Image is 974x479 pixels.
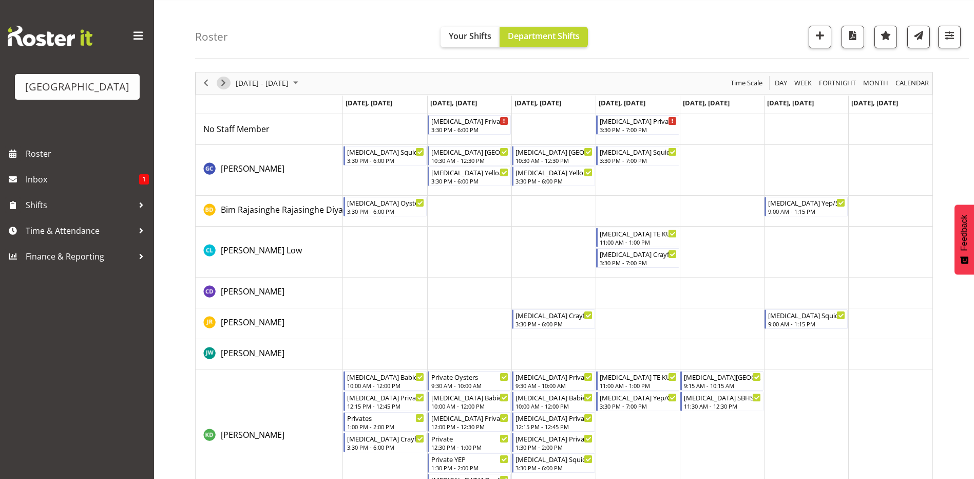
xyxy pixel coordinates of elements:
div: 3:30 PM - 7:00 PM [600,156,677,164]
div: 3:30 PM - 7:00 PM [600,402,677,410]
div: [MEDICAL_DATA] Babies [347,372,424,382]
div: 1:30 PM - 2:00 PM [431,464,508,472]
div: 9:30 AM - 10:00 AM [431,381,508,390]
div: [GEOGRAPHIC_DATA] [25,79,129,95]
div: [MEDICAL_DATA] TE KURA [600,372,677,382]
button: Your Shifts [441,27,500,47]
div: 9:15 AM - 10:15 AM [684,381,761,390]
span: Bim Rajasinghe Rajasinghe Diyawadanage [221,204,383,215]
div: [MEDICAL_DATA] Squids [347,146,424,157]
td: Caley Low resource [196,227,343,278]
div: Kaelah Dondero"s event - T3 Privates Begin From Monday, August 18, 2025 at 12:15:00 PM GMT+12:00 ... [343,392,427,411]
div: [MEDICAL_DATA] Privates [431,116,508,126]
div: Kaelah Dondero"s event - Private Oysters Begin From Tuesday, August 19, 2025 at 9:30:00 AM GMT+12... [428,371,511,391]
td: No Staff Member resource [196,114,343,145]
div: Caley Low"s event - T3 Crayfish/pvt Begin From Thursday, August 21, 2025 at 3:30:00 PM GMT+12:00 ... [596,248,679,268]
div: Argus Chay"s event - T3 ST PATRICKS SCHOOL Begin From Tuesday, August 19, 2025 at 10:30:00 AM GMT... [428,146,511,165]
div: [MEDICAL_DATA] Crayfish [515,310,593,320]
div: Kaelah Dondero"s event - T3 SBHS (boys) Begin From Friday, August 22, 2025 at 11:30:00 AM GMT+12:... [680,392,763,411]
span: Time & Attendance [26,223,133,238]
a: Bim Rajasinghe Rajasinghe Diyawadanage [221,204,383,216]
div: Kaelah Dondero"s event - T3 TISBURY SCHOOL Begin From Friday, August 22, 2025 at 9:15:00 AM GMT+1... [680,371,763,391]
div: Kaelah Dondero"s event - T3 Crayfish Begin From Monday, August 18, 2025 at 3:30:00 PM GMT+12:00 E... [343,433,427,452]
span: Department Shifts [508,30,580,42]
h4: Roster [195,31,228,43]
div: Kaelah Dondero"s event - T3 TE KURA Begin From Thursday, August 21, 2025 at 11:00:00 AM GMT+12:00... [596,371,679,391]
div: 9:00 AM - 1:15 PM [768,320,845,328]
span: Roster [26,146,149,161]
div: [MEDICAL_DATA] Squids [600,146,677,157]
button: Send a list of all shifts for the selected filtered period to all rostered employees. [907,26,930,48]
span: [PERSON_NAME] [221,347,284,359]
div: Private [431,433,508,444]
a: [PERSON_NAME] Low [221,244,302,256]
span: Time Scale [730,77,763,89]
div: 3:30 PM - 6:00 PM [515,320,593,328]
div: 3:30 PM - 6:00 PM [347,443,424,451]
button: Timeline Day [773,77,789,89]
button: Download a PDF of the roster according to the set date range. [842,26,864,48]
div: 11:30 AM - 12:30 PM [684,402,761,410]
div: Caley Low"s event - T3 TE KURA Begin From Thursday, August 21, 2025 at 11:00:00 AM GMT+12:00 Ends... [596,228,679,247]
div: 3:30 PM - 6:00 PM [431,177,508,185]
button: Add a new shift [809,26,831,48]
button: Previous [199,77,213,89]
div: [MEDICAL_DATA] Yep/Squids [768,197,845,208]
a: [PERSON_NAME] [221,285,284,298]
span: [PERSON_NAME] [221,429,284,440]
span: [DATE] - [DATE] [235,77,290,89]
div: 11:00 AM - 1:00 PM [600,238,677,246]
div: 10:00 AM - 12:00 PM [431,402,508,410]
div: Argus Chay"s event - T3 Squids Begin From Thursday, August 21, 2025 at 3:30:00 PM GMT+12:00 Ends ... [596,146,679,165]
span: [DATE], [DATE] [851,98,898,107]
button: Filter Shifts [938,26,961,48]
span: [DATE], [DATE] [346,98,392,107]
div: 10:30 AM - 12:30 PM [515,156,593,164]
div: August 18 - 24, 2025 [232,72,304,94]
div: 10:00 AM - 12:00 PM [515,402,593,410]
div: [MEDICAL_DATA] Private YEP [515,433,593,444]
div: 9:30 AM - 10:00 AM [515,381,593,390]
span: Shifts [26,197,133,213]
div: [MEDICAL_DATA] SBHS (boys) [684,392,761,402]
span: 1 [139,174,149,185]
div: Argus Chay"s event - T3 ST PATRICKS SCHOOL Begin From Wednesday, August 20, 2025 at 10:30:00 AM G... [512,146,595,165]
div: Argus Chay"s event - T3 Squids Begin From Monday, August 18, 2025 at 3:30:00 PM GMT+12:00 Ends At... [343,146,427,165]
div: 10:00 AM - 12:00 PM [347,381,424,390]
div: Kaelah Dondero"s event - T3 Babies Begin From Monday, August 18, 2025 at 10:00:00 AM GMT+12:00 En... [343,371,427,391]
div: 3:30 PM - 6:00 PM [347,207,424,215]
div: Kaelah Dondero"s event - T3 Yep/Cray Begin From Thursday, August 21, 2025 at 3:30:00 PM GMT+12:00... [596,392,679,411]
span: No Staff Member [203,123,270,135]
a: [PERSON_NAME] [221,162,284,175]
button: August 2025 [234,77,303,89]
div: [MEDICAL_DATA] Oyster/Pvt [347,197,424,208]
span: [DATE], [DATE] [514,98,561,107]
div: Argus Chay"s event - T3 Yellow Eyed Penguins Begin From Wednesday, August 20, 2025 at 3:30:00 PM ... [512,167,595,186]
a: [PERSON_NAME] [221,316,284,328]
div: 12:15 PM - 12:45 PM [515,422,593,431]
span: [DATE], [DATE] [767,98,814,107]
div: 3:30 PM - 6:00 PM [431,125,508,134]
div: 1:00 PM - 2:00 PM [347,422,424,431]
div: 3:30 PM - 6:00 PM [515,464,593,472]
td: Ceara Dennison resource [196,278,343,308]
div: No Staff Member"s event - T3 Privates Begin From Thursday, August 21, 2025 at 3:30:00 PM GMT+12:0... [596,115,679,135]
div: Kaelah Dondero"s event - Private Begin From Tuesday, August 19, 2025 at 12:30:00 PM GMT+12:00 End... [428,433,511,452]
div: Privates [347,413,424,423]
div: 9:00 AM - 1:15 PM [768,207,845,215]
div: [MEDICAL_DATA] [GEOGRAPHIC_DATA] [431,146,508,157]
td: Bim Rajasinghe Rajasinghe Diyawadanage resource [196,196,343,227]
div: Jasika Rohloff"s event - T3 Crayfish Begin From Wednesday, August 20, 2025 at 3:30:00 PM GMT+12:0... [512,309,595,329]
div: Kaelah Dondero"s event - T3 Private Begin From Wednesday, August 20, 2025 at 9:30:00 AM GMT+12:00... [512,371,595,391]
div: [MEDICAL_DATA] Yellow Eyed Penguins [431,167,508,177]
span: Your Shifts [449,30,491,42]
button: Time Scale [729,77,765,89]
div: [MEDICAL_DATA] Crayfish/pvt [600,249,677,259]
span: [DATE], [DATE] [683,98,730,107]
div: No Staff Member"s event - T3 Privates Begin From Tuesday, August 19, 2025 at 3:30:00 PM GMT+12:00... [428,115,511,135]
span: [DATE], [DATE] [430,98,477,107]
div: Private Oysters [431,372,508,382]
span: Day [774,77,788,89]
